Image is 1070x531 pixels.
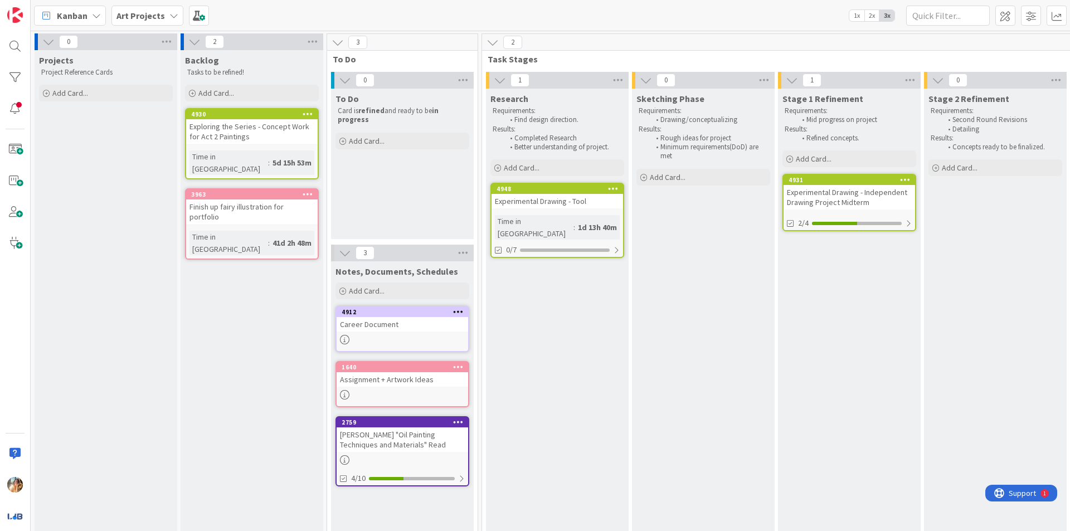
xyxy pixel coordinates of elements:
[785,125,914,134] p: Results:
[270,237,314,249] div: 41d 2h 48m
[338,106,467,125] p: Card is and ready to be
[796,134,915,143] li: Refined concepts.
[492,184,623,194] div: 4948
[784,175,915,185] div: 4931
[931,134,1060,143] p: Results:
[490,93,528,104] span: Research
[784,185,915,210] div: Experimental Drawing - Independent Drawing Project Midterm
[504,134,622,143] li: Completed Research
[337,362,468,372] div: 1640
[57,9,87,22] span: Kanban
[493,125,622,134] p: Results:
[349,286,385,296] span: Add Card...
[492,194,623,208] div: Experimental Drawing - Tool
[337,307,468,332] div: 4912Career Document
[942,143,1061,152] li: Concepts ready to be finalized.
[650,134,769,143] li: Rough ideas for project
[39,55,74,66] span: Projects
[504,115,622,124] li: Find design direction.
[510,74,529,87] span: 1
[187,68,317,77] p: Tasks to be refined!
[186,189,318,199] div: 3963
[492,184,623,208] div: 4948Experimental Drawing - Tool
[928,93,1009,104] span: Stage 2 Refinement
[186,109,318,119] div: 4930
[504,163,539,173] span: Add Card...
[782,93,863,104] span: Stage 1 Refinement
[879,10,894,21] span: 3x
[198,88,234,98] span: Add Card...
[796,115,915,124] li: Mid progress on project
[337,417,468,427] div: 2759
[268,157,270,169] span: :
[348,36,367,49] span: 3
[191,110,318,118] div: 4930
[186,119,318,144] div: Exploring the Series - Concept Work for Act 2 Paintings
[7,7,23,23] img: Visit kanbanzone.com
[785,106,914,115] p: Requirements:
[116,10,165,21] b: Art Projects
[205,35,224,48] span: 2
[906,6,990,26] input: Quick Filter...
[849,10,864,21] span: 1x
[358,106,385,115] strong: refined
[335,266,458,277] span: Notes, Documents, Schedules
[58,4,61,13] div: 1
[650,143,769,161] li: Minimum requirements(DoD) are met
[656,74,675,87] span: 0
[942,163,977,173] span: Add Card...
[23,2,51,15] span: Support
[639,106,768,115] p: Requirements:
[185,55,219,66] span: Backlog
[504,143,622,152] li: Better understanding of project.
[942,115,1061,124] li: Second Round Revisions
[942,125,1061,134] li: Detailing
[337,427,468,452] div: [PERSON_NAME] "Oil Painting Techniques and Materials" Read
[186,109,318,144] div: 4930Exploring the Series - Concept Work for Act 2 Paintings
[7,477,23,493] img: JF
[186,199,318,224] div: Finish up fairy illustration for portfolio
[337,317,468,332] div: Career Document
[650,172,685,182] span: Add Card...
[575,221,620,233] div: 1d 13h 40m
[573,221,575,233] span: :
[59,35,78,48] span: 0
[186,189,318,224] div: 3963Finish up fairy illustration for portfolio
[931,106,1060,115] p: Requirements:
[342,418,468,426] div: 2759
[333,53,464,65] span: To Do
[503,36,522,49] span: 2
[268,237,270,249] span: :
[784,175,915,210] div: 4931Experimental Drawing - Independent Drawing Project Midterm
[356,74,374,87] span: 0
[335,93,359,104] span: To Do
[349,136,385,146] span: Add Card...
[497,185,623,193] div: 4948
[338,106,440,124] strong: in progress
[189,150,268,175] div: Time in [GEOGRAPHIC_DATA]
[493,106,622,115] p: Requirements:
[639,125,768,134] p: Results:
[506,244,517,256] span: 0/7
[798,217,809,229] span: 2/4
[864,10,879,21] span: 2x
[337,372,468,387] div: Assignment + Artwork Ideas
[342,363,468,371] div: 1640
[351,472,366,484] span: 4/10
[650,115,769,124] li: Drawing/conceptualizing
[270,157,314,169] div: 5d 15h 53m
[636,93,704,104] span: Sketching Phase
[495,215,573,240] div: Time in [GEOGRAPHIC_DATA]
[342,308,468,316] div: 4912
[191,191,318,198] div: 3963
[41,68,171,77] p: Project Reference Cards
[189,231,268,255] div: Time in [GEOGRAPHIC_DATA]
[337,307,468,317] div: 4912
[337,417,468,452] div: 2759[PERSON_NAME] "Oil Painting Techniques and Materials" Read
[7,508,23,524] img: avatar
[796,154,831,164] span: Add Card...
[949,74,967,87] span: 0
[789,176,915,184] div: 4931
[802,74,821,87] span: 1
[52,88,88,98] span: Add Card...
